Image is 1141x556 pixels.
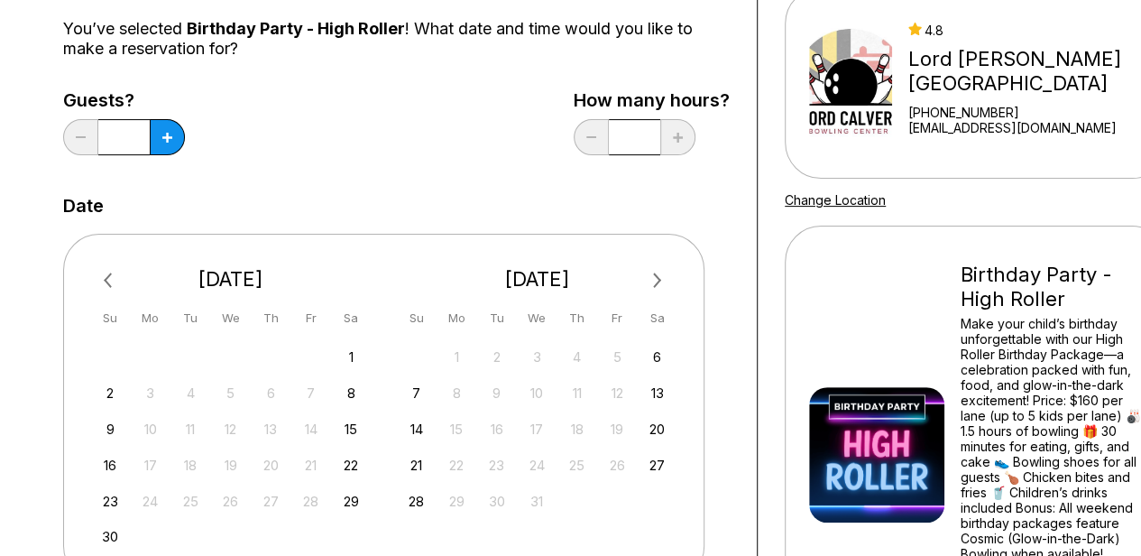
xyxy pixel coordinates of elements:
div: Not available Friday, December 12th, 2025 [605,381,630,405]
div: Tu [484,306,509,330]
div: Choose Sunday, December 7th, 2025 [404,381,428,405]
div: Not available Thursday, November 27th, 2025 [259,489,283,514]
div: Su [404,306,428,330]
div: Not available Tuesday, December 30th, 2025 [484,489,509,514]
div: Not available Tuesday, December 16th, 2025 [484,417,509,441]
button: Previous Month [96,266,124,295]
div: Su [98,306,123,330]
div: Not available Thursday, November 20th, 2025 [259,453,283,477]
div: Th [565,306,589,330]
div: Not available Tuesday, November 25th, 2025 [179,489,203,514]
div: Not available Monday, December 8th, 2025 [445,381,469,405]
div: Not available Friday, November 14th, 2025 [299,417,323,441]
div: month 2025-11 [96,343,366,550]
div: Not available Wednesday, November 12th, 2025 [218,417,243,441]
div: Mo [138,306,162,330]
div: Choose Sunday, November 9th, 2025 [98,417,123,441]
div: Not available Tuesday, November 4th, 2025 [179,381,203,405]
div: Not available Monday, November 10th, 2025 [138,417,162,441]
label: Date [63,196,104,216]
div: Not available Tuesday, November 18th, 2025 [179,453,203,477]
div: Choose Saturday, November 1st, 2025 [339,345,363,369]
div: Not available Tuesday, December 2nd, 2025 [484,345,509,369]
div: Tu [179,306,203,330]
div: Mo [445,306,469,330]
div: Sa [339,306,363,330]
div: Not available Thursday, November 6th, 2025 [259,381,283,405]
div: Not available Wednesday, December 17th, 2025 [525,417,549,441]
div: Not available Thursday, December 18th, 2025 [565,417,589,441]
div: Not available Friday, November 7th, 2025 [299,381,323,405]
div: Choose Sunday, November 23rd, 2025 [98,489,123,514]
div: Choose Saturday, November 29th, 2025 [339,489,363,514]
div: Choose Saturday, December 20th, 2025 [645,417,669,441]
div: [DATE] [91,267,371,292]
div: Choose Saturday, November 15th, 2025 [339,417,363,441]
div: Not available Monday, November 24th, 2025 [138,489,162,514]
label: Guests? [63,90,185,110]
div: Not available Wednesday, November 5th, 2025 [218,381,243,405]
div: Not available Monday, November 3rd, 2025 [138,381,162,405]
div: Not available Friday, November 28th, 2025 [299,489,323,514]
div: Not available Tuesday, December 9th, 2025 [484,381,509,405]
div: Not available Thursday, December 4th, 2025 [565,345,589,369]
div: We [525,306,549,330]
div: Choose Saturday, December 6th, 2025 [645,345,669,369]
div: Choose Sunday, November 30th, 2025 [98,524,123,549]
div: Not available Thursday, December 25th, 2025 [565,453,589,477]
div: Not available Friday, December 5th, 2025 [605,345,630,369]
div: Choose Saturday, December 13th, 2025 [645,381,669,405]
div: Not available Wednesday, November 26th, 2025 [218,489,243,514]
div: Not available Wednesday, December 24th, 2025 [525,453,549,477]
div: We [218,306,243,330]
div: Not available Wednesday, December 3rd, 2025 [525,345,549,369]
img: Lord Calvert Bowling Center [809,15,892,151]
div: You’ve selected ! What date and time would you like to make a reservation for? [63,19,730,59]
div: Not available Monday, December 1st, 2025 [445,345,469,369]
div: [DATE] [398,267,677,292]
button: Next Month [643,266,672,295]
div: Not available Tuesday, December 23rd, 2025 [484,453,509,477]
img: Birthday Party - High Roller [809,387,944,523]
div: Choose Sunday, November 16th, 2025 [98,453,123,477]
a: Change Location [785,192,886,208]
span: Birthday Party - High Roller [187,19,405,38]
div: Not available Thursday, November 13th, 2025 [259,417,283,441]
div: Th [259,306,283,330]
div: Not available Wednesday, December 31st, 2025 [525,489,549,514]
div: Not available Monday, December 22nd, 2025 [445,453,469,477]
div: Fr [605,306,630,330]
div: Not available Wednesday, November 19th, 2025 [218,453,243,477]
div: Not available Thursday, December 11th, 2025 [565,381,589,405]
div: Choose Saturday, November 8th, 2025 [339,381,363,405]
div: month 2025-12 [402,343,673,514]
label: How many hours? [574,90,730,110]
div: Choose Sunday, December 28th, 2025 [404,489,428,514]
div: Not available Friday, November 21st, 2025 [299,453,323,477]
div: Not available Friday, December 19th, 2025 [605,417,630,441]
div: Not available Wednesday, December 10th, 2025 [525,381,549,405]
div: Not available Monday, December 15th, 2025 [445,417,469,441]
div: Not available Monday, December 29th, 2025 [445,489,469,514]
div: Not available Monday, November 17th, 2025 [138,453,162,477]
div: Choose Saturday, December 27th, 2025 [645,453,669,477]
div: Choose Sunday, December 21st, 2025 [404,453,428,477]
div: Not available Tuesday, November 11th, 2025 [179,417,203,441]
div: Choose Sunday, December 14th, 2025 [404,417,428,441]
div: Not available Friday, December 26th, 2025 [605,453,630,477]
div: Sa [645,306,669,330]
div: Choose Saturday, November 22nd, 2025 [339,453,363,477]
div: Choose Sunday, November 2nd, 2025 [98,381,123,405]
div: Fr [299,306,323,330]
